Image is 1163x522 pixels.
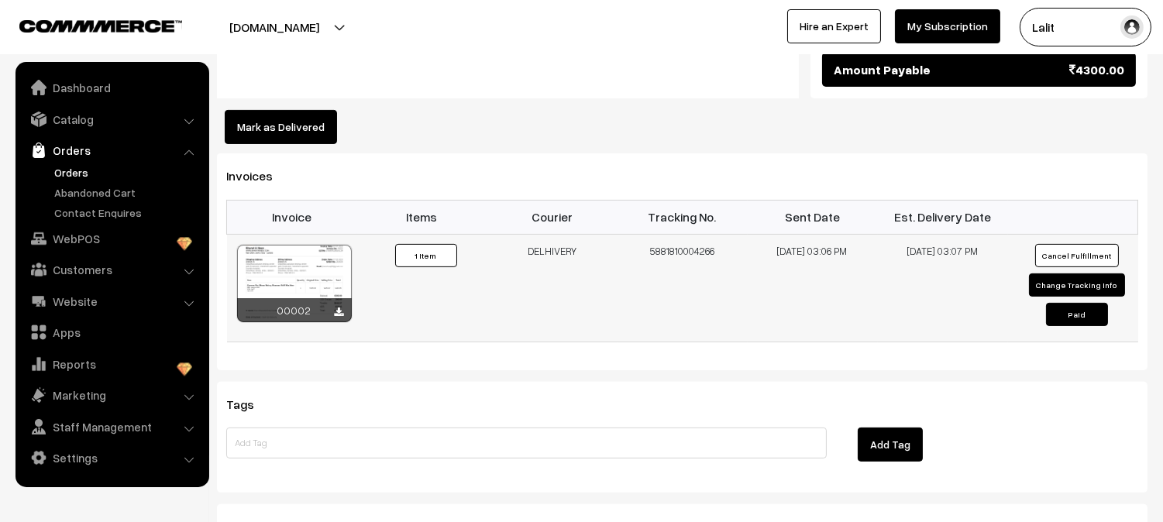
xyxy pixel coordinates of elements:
[19,20,182,32] img: COMMMERCE
[1069,60,1124,79] span: 4300.00
[50,184,204,201] a: Abandoned Cart
[895,9,1000,43] a: My Subscription
[858,428,923,462] button: Add Tag
[878,234,1008,342] td: [DATE] 03:07 PM
[878,200,1008,234] th: Est. Delivery Date
[487,200,618,234] th: Courier
[19,318,204,346] a: Apps
[487,234,618,342] td: DELHIVERY
[1035,244,1119,267] button: Cancel Fulfillment
[748,234,878,342] td: [DATE] 03:06 PM
[19,381,204,409] a: Marketing
[226,168,291,184] span: Invoices
[1120,15,1144,39] img: user
[19,136,204,164] a: Orders
[395,244,457,267] button: 1 Item
[834,60,931,79] span: Amount Payable
[19,287,204,315] a: Website
[19,15,155,34] a: COMMMERCE
[1029,273,1125,297] button: Change Tracking Info
[227,200,357,234] th: Invoice
[19,225,204,252] a: WebPOS
[225,110,337,144] button: Mark as Delivered
[19,105,204,133] a: Catalog
[787,9,881,43] a: Hire an Expert
[1046,303,1108,326] button: Paid
[748,200,878,234] th: Sent Date
[19,350,204,378] a: Reports
[175,8,373,46] button: [DOMAIN_NAME]
[226,428,827,458] input: Add Tag
[50,204,204,221] a: Contact Enquires
[357,200,487,234] th: Items
[19,413,204,441] a: Staff Management
[237,298,352,322] div: 00002
[618,200,748,234] th: Tracking No.
[50,164,204,180] a: Orders
[19,444,204,472] a: Settings
[618,234,748,342] td: 5881810004266
[19,74,204,101] a: Dashboard
[1020,8,1151,46] button: Lalit
[226,397,273,412] span: Tags
[19,256,204,283] a: Customers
